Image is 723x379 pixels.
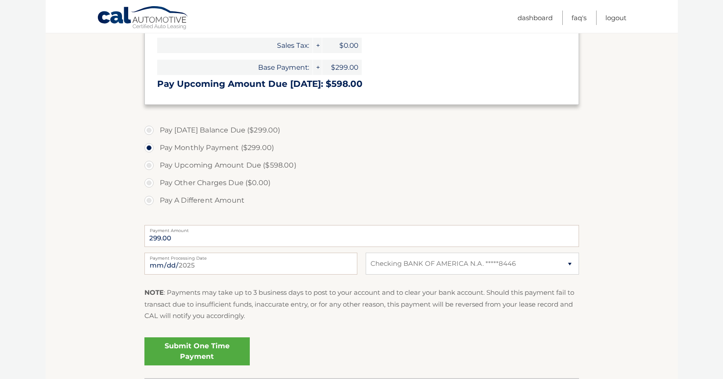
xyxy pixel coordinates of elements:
label: Pay [DATE] Balance Due ($299.00) [144,122,579,139]
p: : Payments may take up to 3 business days to post to your account and to clear your bank account.... [144,287,579,322]
h3: Pay Upcoming Amount Due [DATE]: $598.00 [157,79,566,89]
label: Pay Monthly Payment ($299.00) [144,139,579,157]
span: Base Payment: [157,60,313,75]
label: Pay Upcoming Amount Due ($598.00) [144,157,579,174]
label: Pay Other Charges Due ($0.00) [144,174,579,192]
a: Dashboard [518,11,553,25]
a: Submit One Time Payment [144,337,250,365]
label: Payment Processing Date [144,253,357,260]
span: $299.00 [322,60,362,75]
a: Cal Automotive [97,6,189,31]
a: Logout [605,11,626,25]
a: FAQ's [572,11,586,25]
label: Payment Amount [144,225,579,232]
input: Payment Amount [144,225,579,247]
span: + [313,38,322,53]
span: $0.00 [322,38,362,53]
span: + [313,60,322,75]
label: Pay A Different Amount [144,192,579,209]
input: Payment Date [144,253,357,275]
strong: NOTE [144,288,164,297]
span: Sales Tax: [157,38,313,53]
